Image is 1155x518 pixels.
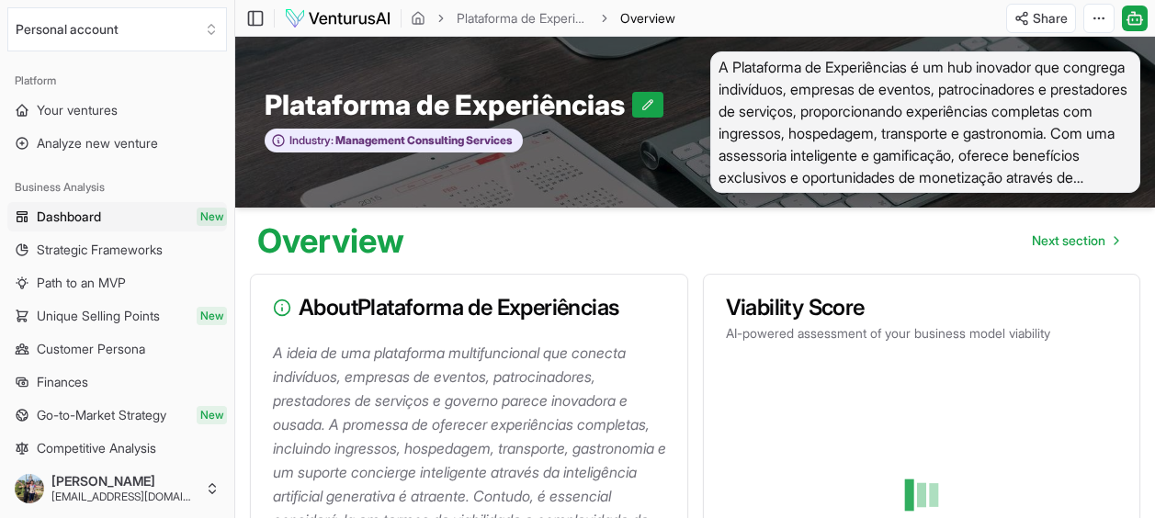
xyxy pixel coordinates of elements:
[726,297,1118,319] h3: Viability Score
[1017,222,1133,259] nav: pagination
[37,307,160,325] span: Unique Selling Points
[7,434,227,463] a: Competitive Analysis
[457,9,589,28] a: Plataforma de Experiências
[710,51,1141,193] span: A Plataforma de Experiências é um hub inovador que congrega indivíduos, empresas de eventos, patr...
[37,208,101,226] span: Dashboard
[15,474,44,503] img: ACg8ocK5GvR0zmbFT8nnRfSroFWB0Z_4VrJ6a2fg9iWDCNZ-z5XU4ubGsQ=s96-c
[1033,9,1068,28] span: Share
[37,406,166,424] span: Go-to-Market Strategy
[197,208,227,226] span: New
[7,66,227,96] div: Platform
[37,439,156,457] span: Competitive Analysis
[7,367,227,397] a: Finances
[265,88,632,121] span: Plataforma de Experiências
[257,222,404,259] h1: Overview
[7,467,227,511] button: [PERSON_NAME][EMAIL_ADDRESS][DOMAIN_NAME]
[37,274,126,292] span: Path to an MVP
[411,9,675,28] nav: breadcrumb
[1017,222,1133,259] a: Go to next page
[334,133,513,148] span: Management Consulting Services
[726,324,1118,343] p: AI-powered assessment of your business model viability
[37,241,163,259] span: Strategic Frameworks
[7,173,227,202] div: Business Analysis
[7,235,227,265] a: Strategic Frameworks
[289,133,334,148] span: Industry:
[7,7,227,51] button: Select an organization
[7,129,227,158] a: Analyze new venture
[7,400,227,430] a: Go-to-Market StrategyNew
[620,9,675,28] span: Overview
[1006,4,1076,33] button: Share
[7,96,227,125] a: Your ventures
[197,406,227,424] span: New
[51,490,198,504] span: [EMAIL_ADDRESS][DOMAIN_NAME]
[37,373,88,391] span: Finances
[273,297,665,319] h3: About Plataforma de Experiências
[7,268,227,298] a: Path to an MVP
[51,473,198,490] span: [PERSON_NAME]
[284,7,391,29] img: logo
[37,340,145,358] span: Customer Persona
[265,129,523,153] button: Industry:Management Consulting Services
[37,134,158,152] span: Analyze new venture
[37,101,118,119] span: Your ventures
[7,301,227,331] a: Unique Selling PointsNew
[1032,231,1105,250] span: Next section
[197,307,227,325] span: New
[7,202,227,231] a: DashboardNew
[7,334,227,364] a: Customer Persona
